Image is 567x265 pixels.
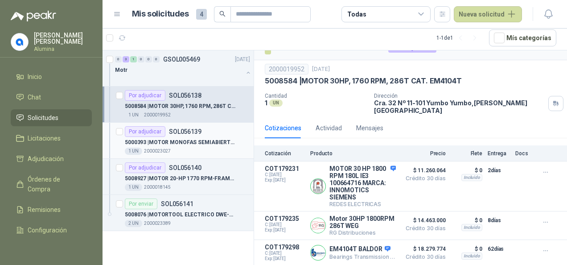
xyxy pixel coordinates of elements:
span: Adjudicación [28,154,64,164]
p: Flete [451,150,482,157]
p: 5008584 | MOTOR 30HP, 1760 RPM, 286T CAT. EM4104T [265,76,461,86]
p: 2000023389 [144,220,171,227]
span: C: [DATE] [265,172,305,178]
div: Por adjudicar [125,90,165,101]
p: 2000018145 [144,184,171,191]
a: Por enviarSOL0561415008076 |MOTORTOOL ELECTRICO DWE-4887 -B32 UN2000023389 [103,195,254,231]
span: Exp: [DATE] [265,256,305,261]
p: SOL056139 [169,128,201,135]
img: Company Logo [311,245,325,260]
div: 0 [115,56,122,62]
span: C: [DATE] [265,222,305,228]
p: GSOL005469 [163,56,200,62]
a: Adjudicación [11,150,92,167]
div: UN [269,99,283,107]
span: $ 11.260.064 [401,165,446,176]
p: COT179298 [265,244,305,251]
div: Por adjudicar [125,162,165,173]
p: Docs [515,150,533,157]
p: MOTOR 30 HP 1800 RPM 180L IE3 100664716 MARCA: INNOMOTICS SIEMENS [329,165,396,201]
span: C: [DATE] [265,251,305,256]
p: Cra. 32 Nº 11-101 Yumbo Yumbo , [PERSON_NAME][GEOGRAPHIC_DATA] [374,99,545,114]
div: Todas [347,9,366,19]
p: Motr [115,66,127,75]
span: Chat [28,92,41,102]
div: 0 [153,56,160,62]
span: Licitaciones [28,133,61,143]
button: Mís categorías [489,29,556,46]
p: 1 [265,99,267,107]
p: Precio [401,150,446,157]
span: Exp: [DATE] [265,178,305,183]
div: 1 [130,56,137,62]
p: Cantidad [265,93,367,99]
a: Inicio [11,68,92,85]
div: Mensajes [356,123,383,133]
p: Producto [310,150,396,157]
a: Órdenes de Compra [11,171,92,198]
span: Solicitudes [28,113,58,123]
div: Incluido [461,174,482,181]
p: 2000023027 [144,148,171,155]
img: Logo peakr [11,11,56,21]
p: [DATE] [312,65,330,74]
span: search [219,11,226,17]
p: EM4104T BALDOR [329,245,396,253]
p: Dirección [374,93,545,99]
p: Cotización [265,150,305,157]
div: 1 UN [125,148,142,155]
p: SOL056138 [169,92,201,99]
p: $ 0 [451,244,482,254]
div: 0 [138,56,144,62]
p: 8 días [488,215,510,226]
button: Nueva solicitud [454,6,522,22]
p: REDES ELECTRICAS [329,201,396,207]
p: [DATE] [235,55,250,64]
p: $ 0 [451,165,482,176]
img: Company Logo [311,218,325,233]
span: Exp: [DATE] [265,228,305,233]
div: Por adjudicar [125,126,165,137]
h1: Mis solicitudes [132,8,189,21]
p: SOL056141 [161,201,193,207]
span: Configuración [28,225,67,235]
a: 0 3 1 0 0 0 GSOL005469[DATE] Motr [115,54,252,83]
span: Crédito 30 días [401,176,446,181]
div: 1 - 1 de 1 [436,31,482,45]
p: 5008584 | MOTOR 30HP, 1760 RPM, 286T CAT. EM4104T [125,102,236,111]
p: COT179235 [265,215,305,222]
div: 3 [123,56,129,62]
p: Motor 30HP 1800RPM 286T WEG [329,215,396,229]
div: Incluido [461,253,482,260]
a: Por adjudicarSOL0561405008927 |MOTOR 20-HP 1770 RPM-FRAME 256T-3PH-60HZ1 UN2000018145 [103,159,254,195]
p: RG Distribuciones [329,229,396,236]
p: $ 0 [451,215,482,226]
span: Crédito 30 días [401,226,446,231]
div: Por enviar [125,199,157,209]
div: 2 UN [125,220,142,227]
p: 62 días [488,244,510,254]
p: SOL056140 [169,165,201,171]
p: 5000393 | MOTOR MONOFAS SEMIABIERTO 2HP 1720RPM [125,138,236,147]
a: Manuales y ayuda [11,242,92,259]
img: Company Logo [311,179,325,194]
div: 0 [145,56,152,62]
p: 5008927 | MOTOR 20-HP 1770 RPM-FRAME 256T-3PH-60HZ [125,174,236,183]
a: Chat [11,89,92,106]
div: 2000019952 [265,64,308,75]
a: Por adjudicarSOL0561385008584 |MOTOR 30HP, 1760 RPM, 286T CAT. EM4104T1 UN2000019952 [103,87,254,123]
a: Configuración [11,222,92,239]
span: 4 [196,9,207,20]
p: COT179231 [265,165,305,172]
a: Remisiones [11,201,92,218]
span: Órdenes de Compra [28,174,83,194]
a: Licitaciones [11,130,92,147]
div: Incluido [461,224,482,231]
p: Alumina [34,46,92,52]
img: Company Logo [11,33,28,50]
span: Inicio [28,72,42,82]
div: Actividad [316,123,342,133]
a: Solicitudes [11,109,92,126]
span: $ 14.463.000 [401,215,446,226]
p: 2000019952 [144,112,171,119]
